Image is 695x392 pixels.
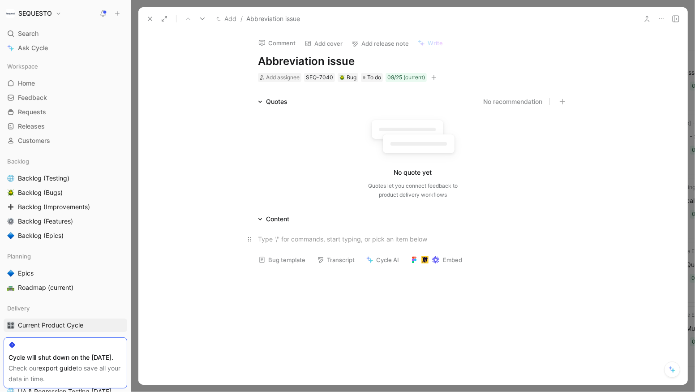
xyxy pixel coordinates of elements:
div: Workspace [4,60,127,73]
div: Delivery [4,302,127,315]
button: Transcript [313,254,359,266]
span: Workspace [7,62,38,71]
button: Add [214,13,239,24]
button: Write [414,37,447,49]
a: Customers [4,134,127,147]
div: Quotes let you connect feedback to product delivery workflows [368,181,458,199]
span: Home [18,79,35,88]
button: 🎛️ [5,320,16,331]
h1: SEQUESTO [18,9,52,17]
span: Customers [18,136,50,145]
img: 🎛️ [7,322,14,329]
div: SEQ-7040 [306,73,333,82]
button: 🪲 [5,187,16,198]
div: Cycle will shut down on the [DATE]. [9,352,122,363]
button: ➕ [5,202,16,212]
div: Delivery🎛️Current Product Cycle [4,302,127,332]
a: Feedback [4,91,127,104]
img: 🛣️ [7,284,14,291]
a: ➕Backlog (Improvements) [4,200,127,214]
div: To do [361,73,383,82]
span: Planning [7,252,31,261]
div: No quote yet [394,167,432,178]
span: Ask Cycle [18,43,48,53]
div: 🪲Bug [338,73,358,82]
img: 🔷 [7,270,14,277]
span: Epics [18,269,34,278]
div: Check our to save all your data in time. [9,363,122,384]
img: ⚙️ [7,218,14,225]
button: Add cover [300,37,347,50]
button: No recommendation [483,96,542,107]
button: SEQUESTOSEQUESTO [4,7,64,20]
a: 🪲Backlog (Bugs) [4,186,127,199]
span: Roadmap (current) [18,283,73,292]
button: ⚙️ [5,216,16,227]
button: Add release note [347,37,413,50]
a: 🎛️Current Product Cycle [4,319,127,332]
img: 🪲 [339,75,345,80]
a: Releases [4,120,127,133]
button: 🔷 [5,268,16,279]
a: 🔷Epics [4,267,127,280]
a: export guide [39,364,76,372]
span: Write [428,39,443,47]
span: Delivery [7,304,30,313]
span: Feedback [18,93,47,102]
span: / [240,13,243,24]
a: 🌐Backlog (Testing) [4,172,127,185]
button: 🔷 [5,230,16,241]
span: Backlog (Improvements) [18,202,90,211]
span: Requests [18,108,46,116]
span: Abbreviation issue [246,13,300,24]
div: Planning🔷Epics🛣️Roadmap (current) [4,250,127,294]
div: 09/25 (current) [387,73,425,82]
div: Bug [339,73,356,82]
div: Content [266,214,289,224]
img: 🔷 [7,232,14,239]
span: Backlog (Bugs) [18,188,63,197]
span: Add assignee [266,74,300,81]
div: Backlog🌐Backlog (Testing)🪲Backlog (Bugs)➕Backlog (Improvements)⚙️Backlog (Features)🔷Backlog (Epics) [4,155,127,242]
span: Search [18,28,39,39]
a: Home [4,77,127,90]
a: ⚙️Backlog (Features) [4,215,127,228]
button: Cycle AI [362,254,403,266]
a: Requests [4,105,127,119]
button: Embed [407,254,466,266]
a: Ask Cycle [4,41,127,55]
img: SEQUESTO [6,9,15,18]
img: 🌐 [7,175,14,182]
button: Comment [254,37,300,49]
button: 🛣️ [5,282,16,293]
span: Backlog (Epics) [18,231,64,240]
div: Quotes [266,96,287,107]
img: 🪲 [7,189,14,196]
h1: Abbreviation issue [258,54,568,69]
div: Search [4,27,127,40]
span: To do [367,73,381,82]
span: Current Product Cycle [18,321,83,330]
button: Bug template [254,254,309,266]
span: Backlog [7,157,29,166]
span: Releases [18,122,45,131]
a: 🛣️Roadmap (current) [4,281,127,294]
div: Planning [4,250,127,263]
span: Backlog (Features) [18,217,73,226]
span: Backlog (Testing) [18,174,69,183]
div: Backlog [4,155,127,168]
a: 🔷Backlog (Epics) [4,229,127,242]
img: ➕ [7,203,14,211]
div: Content [254,214,293,224]
button: 🌐 [5,173,16,184]
div: Quotes [254,96,291,107]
